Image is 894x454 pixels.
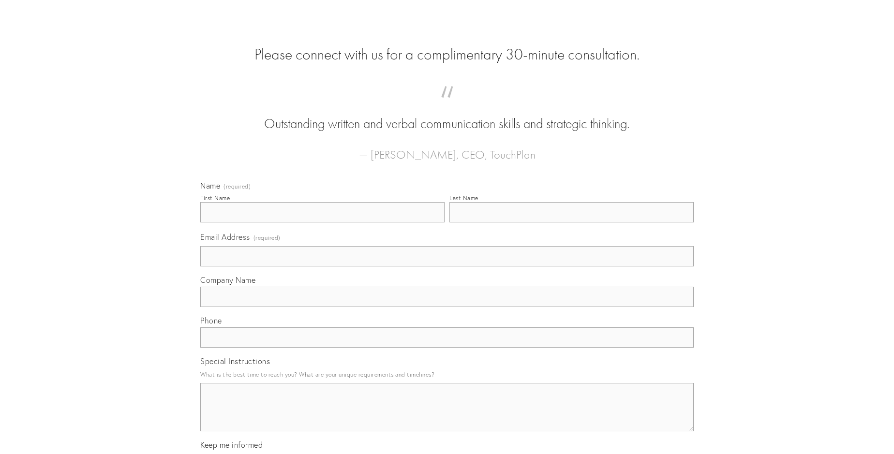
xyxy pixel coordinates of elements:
span: Special Instructions [200,356,270,366]
span: Keep me informed [200,440,263,450]
span: Phone [200,316,222,325]
span: Company Name [200,275,255,285]
div: Last Name [449,194,478,202]
span: Name [200,181,220,190]
p: What is the best time to reach you? What are your unique requirements and timelines? [200,368,694,381]
div: First Name [200,194,230,202]
span: Email Address [200,232,250,242]
figcaption: — [PERSON_NAME], CEO, TouchPlan [216,133,678,164]
h2: Please connect with us for a complimentary 30-minute consultation. [200,45,694,64]
span: (required) [253,231,281,244]
span: “ [216,96,678,115]
span: (required) [223,184,251,190]
blockquote: Outstanding written and verbal communication skills and strategic thinking. [216,96,678,133]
